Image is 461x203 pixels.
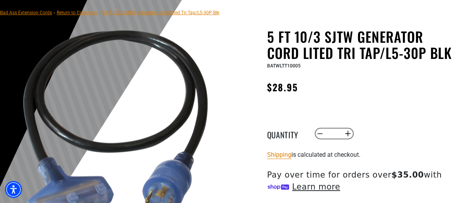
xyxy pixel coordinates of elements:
span: › [54,10,55,15]
a: Return to Collection [57,10,98,15]
span: › [99,10,101,15]
a: Shipping [267,151,291,158]
div: Accessibility Menu [5,181,22,198]
span: $28.95 [267,80,298,94]
span: 5 FT 10/3 SJTW Generator Cord Lited Tri Tap/L5-30P Blk [102,10,219,15]
span: BATWLTT10005 [267,63,301,69]
label: Quantity [267,129,306,139]
h1: 5 FT 10/3 SJTW Generator Cord Lited Tri Tap/L5-30P Blk [267,29,455,61]
div: is calculated at checkout. [267,149,455,160]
